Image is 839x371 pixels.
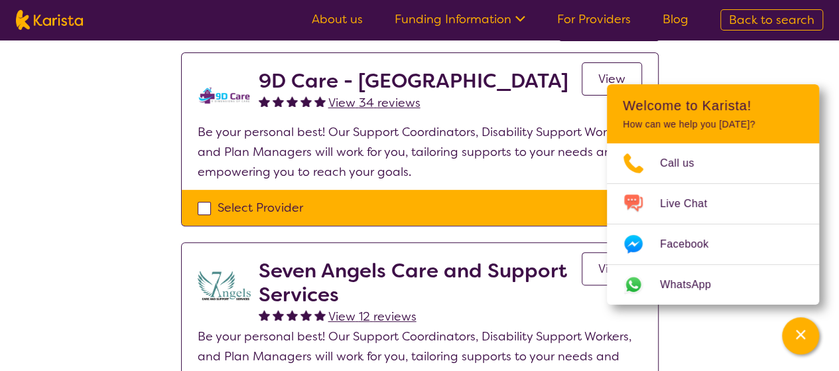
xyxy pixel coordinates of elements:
span: View 12 reviews [328,309,417,325]
img: fullstar [314,309,326,321]
img: fullstar [259,96,270,107]
div: Channel Menu [607,84,819,305]
h2: Seven Angels Care and Support Services [259,259,582,307]
span: View [598,261,625,277]
p: How can we help you [DATE]? [623,119,803,130]
img: fullstar [287,309,298,321]
h2: Welcome to Karista! [623,98,803,113]
a: For Providers [557,11,631,27]
a: Web link opens in a new tab. [607,265,819,305]
h2: 9D Care - [GEOGRAPHIC_DATA] [259,69,568,93]
img: fullstar [300,96,312,107]
span: Facebook [660,234,724,254]
span: View [598,71,625,87]
a: View [582,252,642,285]
ul: Choose channel [607,143,819,305]
a: About us [312,11,363,27]
a: Funding Information [395,11,525,27]
a: Blog [663,11,688,27]
a: Back to search [720,9,823,31]
span: View 34 reviews [328,95,420,111]
span: Back to search [729,12,814,28]
img: fullstar [273,96,284,107]
span: Call us [660,153,710,173]
img: fullstar [259,309,270,321]
a: View 12 reviews [328,307,417,327]
img: fullstar [273,309,284,321]
button: Channel Menu [782,317,819,354]
img: lugdbhoacugpbhbgex1l.png [198,259,251,312]
img: Karista logo [16,10,83,30]
span: WhatsApp [660,275,727,295]
a: View 34 reviews [328,93,420,113]
img: fullstar [287,96,298,107]
img: fullstar [300,309,312,321]
p: Be your personal best! Our Support Coordinators, Disability Support Workers, and Plan Managers wi... [198,122,642,182]
img: zklkmrpc7cqrnhnbeqm0.png [198,69,251,122]
span: Live Chat [660,194,723,214]
img: fullstar [314,96,326,107]
a: View [582,62,642,96]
